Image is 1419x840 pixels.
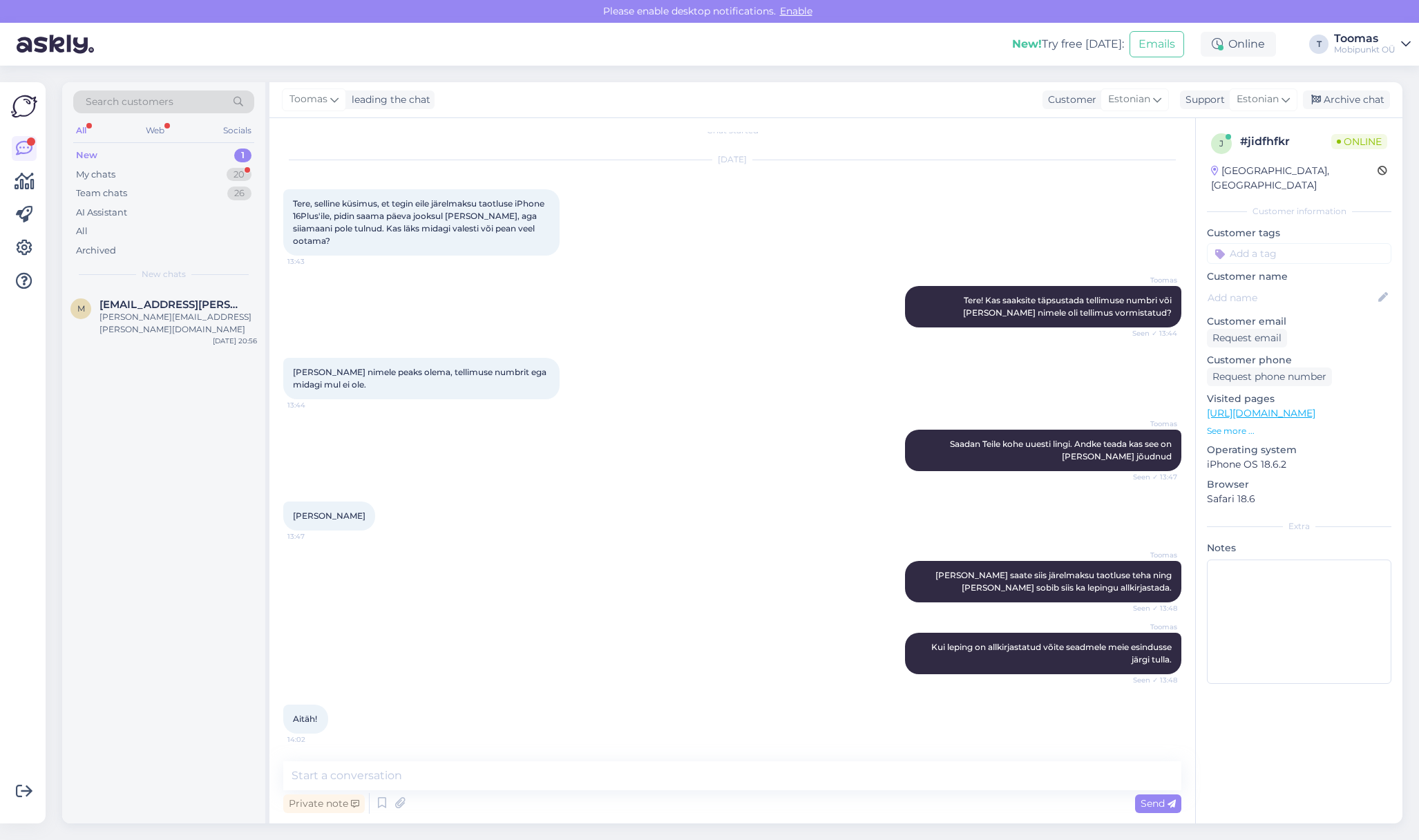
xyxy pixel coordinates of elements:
span: [PERSON_NAME] saate siis järelmaksu taotluse teha ning [PERSON_NAME] sobib siis ka lepingu allkir... [935,570,1174,593]
a: ToomasMobipunkt OÜ [1334,33,1411,55]
p: Safari 18.6 [1207,492,1391,506]
div: Toomas [1334,33,1396,44]
p: iPhone OS 18.6.2 [1207,457,1391,472]
span: Send [1141,797,1176,810]
p: Browser [1207,477,1391,492]
div: Team chats [76,187,127,200]
a: [URL][DOMAIN_NAME] [1207,407,1315,419]
span: Toomas [1125,622,1177,632]
span: [PERSON_NAME] nimele peaks olema, tellimuse numbrit ega midagi mul ei ole. [293,367,549,390]
span: Saadan Teile kohe uuesti lingi. Andke teada kas see on [PERSON_NAME] jõudnud [950,439,1174,461]
span: Search customers [86,95,173,109]
span: [PERSON_NAME] [293,510,365,521]
p: Customer email [1207,314,1391,329]
div: 26 [227,187,251,200]
span: Tere, selline küsimus, et tegin eile järelmaksu taotluse iPhone 16Plus'ile, pidin saama päeva joo... [293,198,546,246]
div: Extra [1207,520,1391,533]
span: Seen ✓ 13:48 [1125,603,1177,613]
div: Archived [76,244,116,258]
span: Online [1331,134,1387,149]
div: # jidfhfkr [1240,133,1331,150]
div: Try free [DATE]: [1012,36,1124,52]
span: Toomas [289,92,327,107]
span: m [77,303,85,314]
p: Operating system [1207,443,1391,457]
div: Request email [1207,329,1287,347]
div: leading the chat [346,93,430,107]
b: New! [1012,37,1042,50]
div: Private note [283,794,365,813]
p: Notes [1207,541,1391,555]
input: Add name [1208,290,1375,305]
div: Request phone number [1207,367,1332,386]
img: Askly Logo [11,93,37,120]
div: Archive chat [1303,90,1390,109]
div: New [76,149,97,162]
div: [GEOGRAPHIC_DATA], [GEOGRAPHIC_DATA] [1211,164,1378,193]
span: 13:47 [287,531,339,542]
span: 13:44 [287,400,339,410]
div: T [1309,35,1328,54]
div: [DATE] [283,153,1181,166]
span: Aitäh! [293,714,317,724]
span: Toomas [1125,275,1177,285]
p: Visited pages [1207,392,1391,406]
span: Seen ✓ 13:47 [1125,472,1177,482]
p: Customer name [1207,269,1391,284]
div: [DATE] 20:56 [213,336,257,346]
span: monika.aedma@gmail.com [99,298,243,311]
div: [PERSON_NAME][EMAIL_ADDRESS][PERSON_NAME][DOMAIN_NAME] [99,311,257,336]
div: All [76,225,88,238]
div: Customer [1042,93,1096,107]
div: Customer information [1207,205,1391,218]
div: Online [1201,32,1276,57]
p: Customer phone [1207,353,1391,367]
div: Web [143,122,167,140]
span: Kui leping on allkirjastatud võite seadmele meie esindusse järgi tulla. [931,642,1174,665]
div: Support [1180,93,1225,107]
span: Seen ✓ 13:44 [1125,328,1177,338]
span: Seen ✓ 13:48 [1125,675,1177,685]
span: Tere! Kas saaksite täpsustada tellimuse numbri või [PERSON_NAME] nimele oli tellimus vormistatud? [963,295,1174,318]
span: 13:43 [287,256,339,267]
span: Toomas [1125,550,1177,560]
span: Enable [776,5,817,17]
span: 14:02 [287,734,339,745]
div: 1 [234,149,251,162]
div: Socials [220,122,254,140]
p: See more ... [1207,425,1391,437]
div: AI Assistant [76,206,127,220]
span: Estonian [1108,92,1150,107]
button: Emails [1130,31,1184,57]
span: j [1219,138,1223,149]
div: My chats [76,168,115,182]
div: Mobipunkt OÜ [1334,44,1396,55]
div: 20 [227,168,251,182]
span: Toomas [1125,419,1177,429]
input: Add a tag [1207,243,1391,264]
span: New chats [142,268,186,280]
p: Customer tags [1207,226,1391,240]
div: All [73,122,89,140]
span: Estonian [1237,92,1279,107]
